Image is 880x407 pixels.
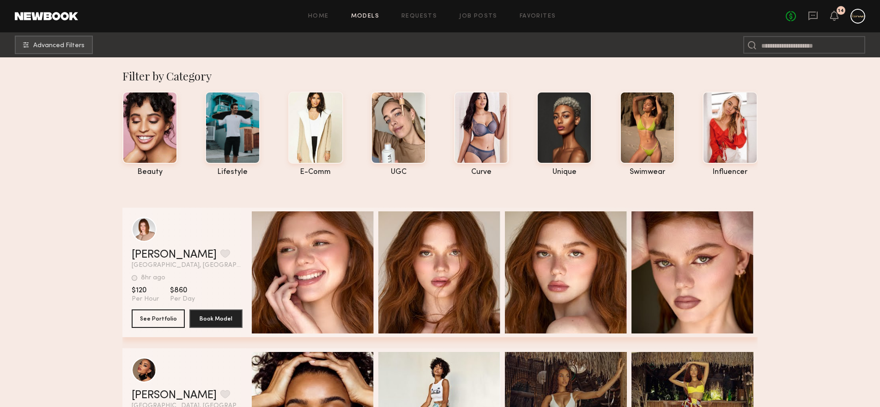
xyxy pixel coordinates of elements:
div: lifestyle [205,168,260,176]
span: Per Hour [132,295,159,303]
div: Filter by Category [122,68,758,83]
a: [PERSON_NAME] [132,390,217,401]
span: $120 [132,286,159,295]
a: Requests [401,13,437,19]
div: swimwear [620,168,675,176]
span: Advanced Filters [33,43,85,49]
button: Book Model [189,309,243,328]
div: UGC [371,168,426,176]
span: Per Day [170,295,195,303]
span: $860 [170,286,195,295]
a: Job Posts [459,13,498,19]
div: beauty [122,168,177,176]
button: See Portfolio [132,309,185,328]
a: Home [308,13,329,19]
div: 8hr ago [141,275,165,281]
div: e-comm [288,168,343,176]
div: unique [537,168,592,176]
div: influencer [703,168,758,176]
a: Models [351,13,379,19]
div: curve [454,168,509,176]
div: 14 [838,8,844,13]
a: Favorites [520,13,556,19]
button: Advanced Filters [15,36,93,54]
span: [GEOGRAPHIC_DATA], [GEOGRAPHIC_DATA] [132,262,243,269]
a: [PERSON_NAME] [132,249,217,260]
